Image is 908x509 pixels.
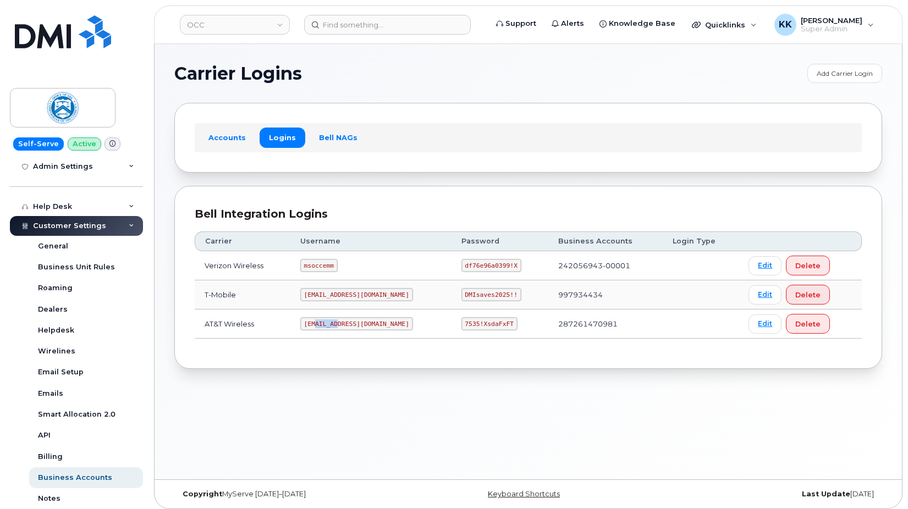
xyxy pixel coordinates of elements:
[786,314,830,334] button: Delete
[174,65,302,82] span: Carrier Logins
[461,259,521,272] code: df76e96a0399!X
[795,319,821,329] span: Delete
[290,231,452,251] th: Username
[749,256,782,275] a: Edit
[300,317,413,330] code: [EMAIL_ADDRESS][DOMAIN_NAME]
[807,64,882,83] a: Add Carrier Login
[786,285,830,305] button: Delete
[195,231,290,251] th: Carrier
[786,256,830,275] button: Delete
[183,490,222,498] strong: Copyright
[749,285,782,305] a: Edit
[461,288,521,301] code: DMIsaves2025!!
[195,309,290,339] td: AT&T Wireless
[802,490,850,498] strong: Last Update
[300,288,413,301] code: [EMAIL_ADDRESS][DOMAIN_NAME]
[461,317,518,330] code: 7535!XsdaFxFT
[795,290,821,300] span: Delete
[195,251,290,280] td: Verizon Wireless
[174,490,410,499] div: MyServe [DATE]–[DATE]
[199,128,255,147] a: Accounts
[749,314,782,334] a: Edit
[548,231,663,251] th: Business Accounts
[795,261,821,271] span: Delete
[548,280,663,309] td: 997934434
[548,309,663,339] td: 287261470981
[195,206,862,222] div: Bell Integration Logins
[310,128,367,147] a: Bell NAGs
[488,490,560,498] a: Keyboard Shortcuts
[195,280,290,309] td: T-Mobile
[860,461,900,501] iframe: Messenger Launcher
[646,490,882,499] div: [DATE]
[452,231,548,251] th: Password
[548,251,663,280] td: 242056943-00001
[300,259,338,272] code: msoccemm
[663,231,739,251] th: Login Type
[260,128,305,147] a: Logins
